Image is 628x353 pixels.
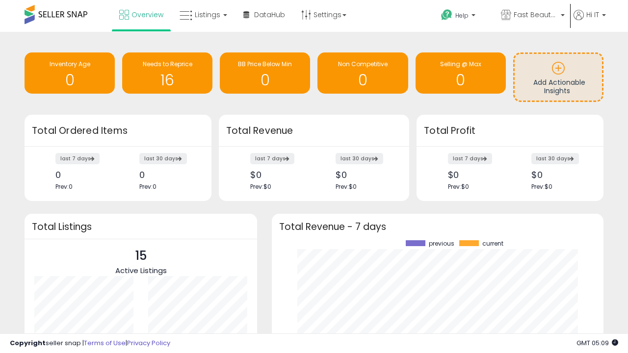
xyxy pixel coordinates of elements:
span: Selling @ Max [440,60,481,68]
span: Prev: $0 [250,182,271,191]
p: 15 [115,247,167,265]
h1: 0 [420,72,501,88]
h1: 0 [29,72,110,88]
a: BB Price Below Min 0 [220,52,310,94]
a: Selling @ Max 0 [416,52,506,94]
h1: 16 [127,72,208,88]
span: Add Actionable Insights [533,77,585,96]
div: $0 [448,170,503,180]
a: Terms of Use [84,338,126,348]
div: $0 [336,170,392,180]
a: Non Competitive 0 [317,52,408,94]
span: Prev: $0 [336,182,357,191]
label: last 30 days [336,153,383,164]
span: BB Price Below Min [238,60,292,68]
span: Prev: 0 [55,182,73,191]
h3: Total Listings [32,223,250,230]
a: Help [433,1,492,32]
span: Needs to Reprice [143,60,192,68]
span: Overview [131,10,163,20]
a: Add Actionable Insights [515,54,602,101]
span: Fast Beauty ([GEOGRAPHIC_DATA]) [514,10,558,20]
label: last 7 days [55,153,100,164]
span: 2025-09-13 05:09 GMT [576,338,618,348]
label: last 7 days [250,153,294,164]
span: DataHub [254,10,285,20]
label: last 7 days [448,153,492,164]
h3: Total Revenue [226,124,402,138]
h3: Total Profit [424,124,596,138]
span: Inventory Age [50,60,90,68]
label: last 30 days [139,153,187,164]
span: Non Competitive [338,60,388,68]
span: Active Listings [115,265,167,276]
div: 0 [139,170,194,180]
label: last 30 days [531,153,579,164]
h3: Total Revenue - 7 days [279,223,596,230]
i: Get Help [441,9,453,21]
span: Prev: $0 [531,182,552,191]
span: Help [455,11,469,20]
span: current [482,240,503,247]
span: Prev: $0 [448,182,469,191]
a: Needs to Reprice 16 [122,52,212,94]
a: Hi IT [574,10,606,32]
span: previous [429,240,454,247]
h1: 0 [322,72,403,88]
div: $0 [531,170,586,180]
strong: Copyright [10,338,46,348]
h1: 0 [225,72,305,88]
h3: Total Ordered Items [32,124,204,138]
span: Listings [195,10,220,20]
div: seller snap | | [10,339,170,348]
span: Hi IT [586,10,599,20]
div: 0 [55,170,110,180]
a: Inventory Age 0 [25,52,115,94]
span: Prev: 0 [139,182,157,191]
a: Privacy Policy [127,338,170,348]
div: $0 [250,170,307,180]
